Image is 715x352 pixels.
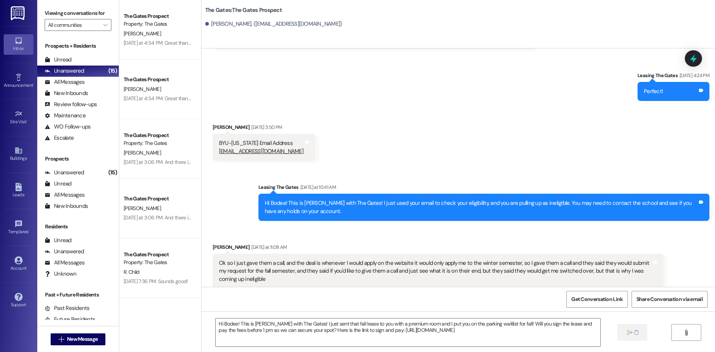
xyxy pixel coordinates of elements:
div: (15) [107,65,119,77]
div: The Gates Prospect [124,12,193,20]
div: New Inbounds [45,202,88,210]
div: Residents [37,223,119,231]
span: Share Conversation via email [636,295,703,303]
label: Viewing conversations for [45,7,111,19]
div: WO Follow-ups [45,123,90,131]
button: Get Conversation Link [566,291,627,308]
div: Unread [45,56,71,64]
i:  [683,330,689,336]
span: [PERSON_NAME] [124,86,161,92]
a: Buildings [4,144,34,164]
div: Property: The Gates [124,139,193,147]
div: The Gates Prospect [124,76,193,83]
div: Unanswered [45,67,84,75]
div: New Inbounds [45,89,88,97]
div: Unread [45,237,71,244]
div: Unanswered [45,169,84,177]
div: [PERSON_NAME] [213,123,315,134]
div: [DATE] 4:24 PM [678,72,709,79]
input: All communities [48,19,99,31]
span: [PERSON_NAME] [124,30,161,37]
div: (15) [107,167,119,178]
a: Support [4,291,34,311]
div: Leasing The Gates [638,72,709,82]
span: R. Child [124,269,139,275]
div: BYU-[US_STATE] Email Address [219,139,304,155]
div: Property: The Gates [124,259,193,266]
div: Unread [45,180,71,188]
span: • [33,82,34,87]
div: All Messages [45,259,85,267]
a: Inbox [4,34,34,54]
div: The Gates Prospect [124,195,193,203]
div: Review follow-ups [45,101,97,108]
div: [DATE] at 4:54 PM: Great thank you! I was just wondering because I had to pay the fee twice? 😅 [124,39,332,46]
div: [DATE] at 3:06 PM: And there is still a 375$ balance in my account even though I paid all of it e... [124,159,336,165]
textarea: Hi Bodee! This is [PERSON_NAME] with The Gates! I just sent that fall lease to you with a premium... [216,318,600,346]
span: [PERSON_NAME] [124,149,161,156]
span: New Message [67,335,98,343]
div: [PERSON_NAME] [213,243,664,254]
a: Account [4,254,34,274]
div: [DATE] at 4:54 PM: Great thank you! I was just wondering because I had to pay the fee twice? 😅 [124,95,332,102]
a: Leads [4,181,34,201]
div: Unanswered [45,248,84,256]
i:  [103,22,107,28]
span: • [27,118,28,123]
div: The Gates Prospect [124,131,193,139]
div: Escalate [45,134,74,142]
div: Property: The Gates [124,20,193,28]
div: Perfect! [644,88,663,95]
button: Share Conversation via email [632,291,708,308]
div: Ok so I just gave them a call, and the deal is whenever I would apply on the website it would onl... [219,259,652,283]
div: The Gates Prospect [124,251,193,259]
span: Get Conversation Link [571,295,623,303]
i:  [58,336,64,342]
a: Templates • [4,218,34,238]
div: [DATE] 7:36 PM: Sounds good! [124,278,188,285]
i:  [627,330,633,336]
span: [PERSON_NAME] [124,205,161,212]
div: Future Residents [45,315,95,323]
span: • [29,228,30,233]
div: [DATE] at 10:41 AM [299,183,336,191]
div: Hi Bodee! This is [PERSON_NAME] with The Gates! I just used your email to check your eligibility,... [265,199,697,215]
div: Prospects + Residents [37,42,119,50]
div: All Messages [45,78,85,86]
div: Leasing The Gates [258,183,709,194]
div: [DATE] at 3:06 PM: And there is still a 375$ balance in my account even though I paid all of it e... [124,214,336,221]
button: New Message [51,333,106,345]
div: Unknown [45,270,76,278]
div: [DATE] at 11:08 AM [250,243,287,251]
a: Site Visit • [4,108,34,128]
div: [DATE] 3:50 PM [250,123,282,131]
div: Past + Future Residents [37,291,119,299]
div: Prospects [37,155,119,163]
div: All Messages [45,191,85,199]
div: Maintenance [45,112,86,120]
b: The Gates: The Gates Prospect [205,6,282,14]
div: Past Residents [45,304,90,312]
div: [PERSON_NAME]. ([EMAIL_ADDRESS][DOMAIN_NAME]) [205,20,342,28]
img: ResiDesk Logo [11,6,26,20]
a: [EMAIL_ADDRESS][DOMAIN_NAME] [219,148,304,155]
